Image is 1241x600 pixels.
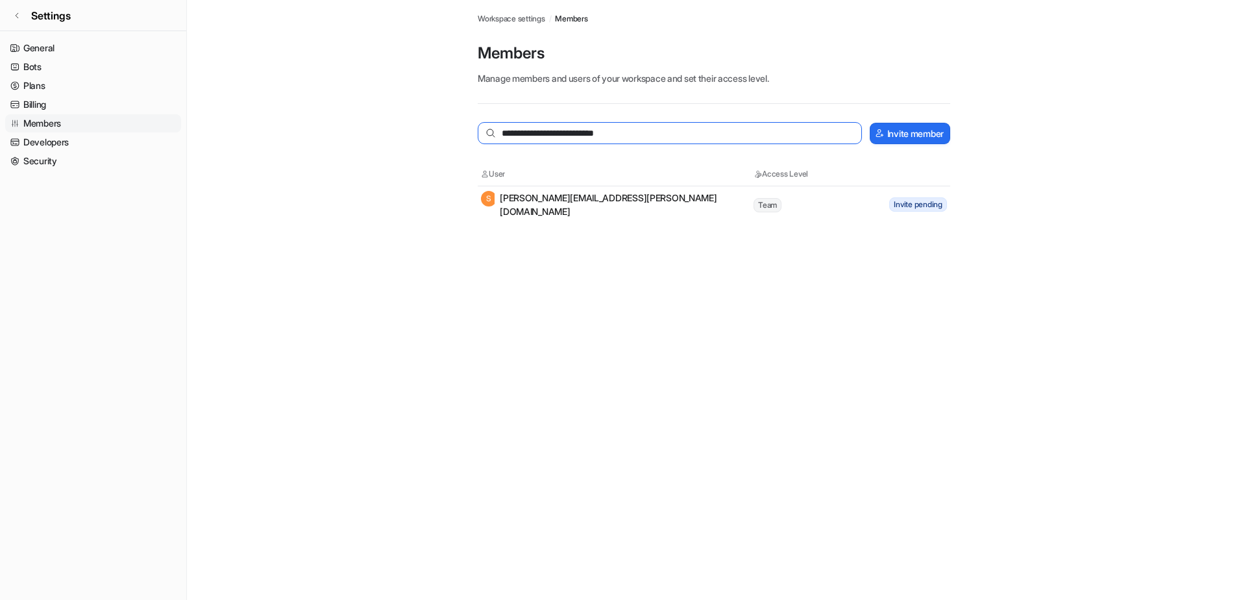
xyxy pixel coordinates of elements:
a: Members [555,13,587,25]
a: Security [5,152,181,170]
th: Access Level [753,168,870,181]
span: Settings [31,8,71,23]
p: Manage members and users of your workspace and set their access level. [478,71,950,85]
button: Invite member [870,123,950,144]
th: User [480,168,753,181]
a: Workspace settings [478,13,545,25]
a: Members [5,114,181,132]
img: Access Level [754,170,762,178]
a: Bots [5,58,181,76]
a: Billing [5,95,181,114]
a: General [5,39,181,57]
span: Invite pending [889,197,947,212]
span: S [481,191,497,206]
a: Developers [5,133,181,151]
span: Team [754,198,781,212]
a: Plans [5,77,181,95]
img: User [481,170,489,178]
span: / [549,13,552,25]
p: Members [478,43,950,64]
div: [PERSON_NAME][EMAIL_ADDRESS][PERSON_NAME][DOMAIN_NAME] [481,191,752,218]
